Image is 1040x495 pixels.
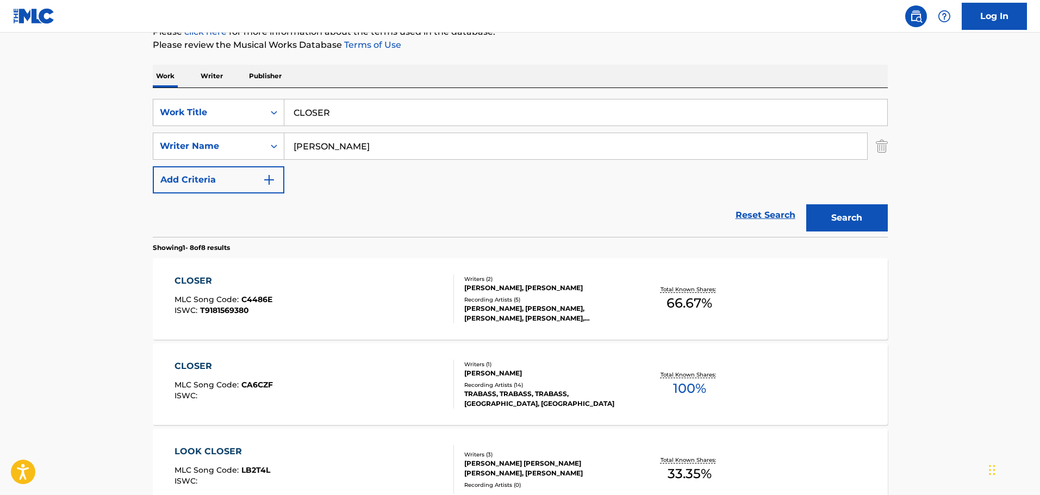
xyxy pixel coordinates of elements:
div: CLOSER [175,274,272,287]
span: CA6CZF [241,380,273,390]
div: Recording Artists ( 14 ) [464,381,628,389]
p: Total Known Shares: [661,285,719,293]
p: Publisher [246,65,285,87]
div: CLOSER [175,360,273,373]
p: Total Known Shares: [661,371,719,379]
div: Work Title [160,106,258,119]
div: Recording Artists ( 5 ) [464,296,628,304]
div: Writers ( 2 ) [464,275,628,283]
div: LOOK CLOSER [175,445,270,458]
button: Add Criteria [153,166,284,193]
img: help [938,10,951,23]
span: ISWC : [175,391,200,400]
form: Search Form [153,99,888,237]
span: MLC Song Code : [175,295,241,304]
span: 66.67 % [667,293,712,313]
div: Help [933,5,955,27]
img: 9d2ae6d4665cec9f34b9.svg [263,173,276,186]
span: T9181569380 [200,305,249,315]
span: MLC Song Code : [175,380,241,390]
p: Writer [197,65,226,87]
img: MLC Logo [13,8,55,24]
div: [PERSON_NAME], [PERSON_NAME] [464,283,628,293]
p: Work [153,65,178,87]
a: Terms of Use [342,40,401,50]
div: [PERSON_NAME] [PERSON_NAME] [PERSON_NAME], [PERSON_NAME] [464,459,628,478]
div: [PERSON_NAME], [PERSON_NAME], [PERSON_NAME], [PERSON_NAME], [PERSON_NAME] [464,304,628,323]
span: ISWC : [175,305,200,315]
a: Reset Search [730,203,801,227]
a: Public Search [905,5,927,27]
img: search [910,10,923,23]
button: Search [806,204,888,231]
div: Writers ( 1 ) [464,360,628,368]
span: ISWC : [175,476,200,486]
div: Writers ( 3 ) [464,450,628,459]
span: 33.35 % [668,464,712,484]
img: Delete Criterion [876,133,888,160]
div: TRABASS, TRABASS, TRABASS, [GEOGRAPHIC_DATA], [GEOGRAPHIC_DATA] [464,389,628,409]
p: Total Known Shares: [661,456,719,464]
span: LB2T4L [241,465,270,475]
div: [PERSON_NAME] [464,368,628,378]
div: Recording Artists ( 0 ) [464,481,628,489]
div: Drag [989,454,995,486]
p: Please review the Musical Works Database [153,39,888,52]
span: C4486E [241,295,272,304]
p: Showing 1 - 8 of 8 results [153,243,230,253]
iframe: Chat Widget [986,443,1040,495]
a: CLOSERMLC Song Code:CA6CZFISWC:Writers (1)[PERSON_NAME]Recording Artists (14)TRABASS, TRABASS, TR... [153,343,888,425]
a: Log In [962,3,1027,30]
div: Writer Name [160,140,258,153]
span: MLC Song Code : [175,465,241,475]
a: CLOSERMLC Song Code:C4486EISWC:T9181569380Writers (2)[PERSON_NAME], [PERSON_NAME]Recording Artist... [153,258,888,340]
span: 100 % [673,379,706,398]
